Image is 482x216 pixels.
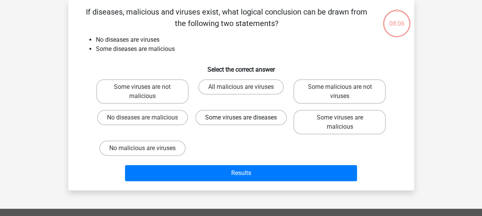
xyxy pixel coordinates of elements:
button: Results [125,165,357,181]
label: Some viruses are malicious [293,110,386,134]
label: Some viruses are not malicious [96,79,189,104]
li: Some diseases are malicious [96,44,402,54]
p: If diseases, malicious and viruses exist, what logical conclusion can be drawn from the following... [81,6,373,29]
label: All malicious are viruses [198,79,284,95]
li: No diseases are viruses [96,35,402,44]
label: Some viruses are diseases [195,110,287,125]
div: 08:06 [382,9,411,28]
h6: Select the correct answer [81,60,402,73]
label: No malicious are viruses [99,141,186,156]
label: Some malicious are not viruses [293,79,386,104]
label: No diseases are malicious [97,110,188,125]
